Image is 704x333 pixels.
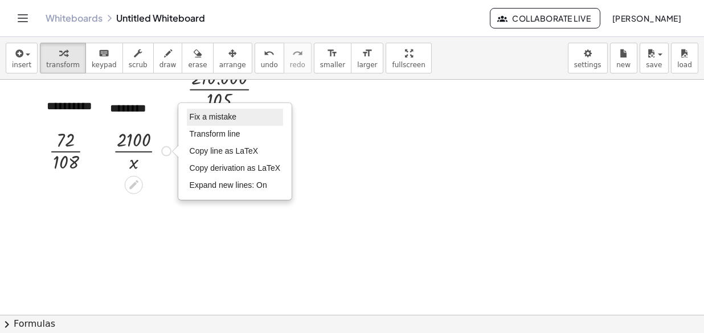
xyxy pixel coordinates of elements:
[284,43,312,73] button: redoredo
[677,61,692,69] span: load
[255,43,284,73] button: undoundo
[646,61,662,69] span: save
[125,175,143,194] div: Edit math
[610,43,637,73] button: new
[357,61,377,69] span: larger
[351,43,383,73] button: format_sizelarger
[213,43,252,73] button: arrange
[490,8,600,28] button: Collaborate Live
[46,13,103,24] a: Whiteboards
[314,43,351,73] button: format_sizesmaller
[500,13,591,23] span: Collaborate Live
[616,61,631,69] span: new
[190,146,259,155] span: Copy line as LaTeX
[327,47,338,60] i: format_size
[122,43,154,73] button: scrub
[14,9,32,27] button: Toggle navigation
[264,47,275,60] i: undo
[386,43,431,73] button: fullscreen
[290,61,305,69] span: redo
[190,180,267,190] span: Expand new lines: On
[362,47,373,60] i: format_size
[574,61,601,69] span: settings
[99,47,109,60] i: keyboard
[190,129,240,138] span: Transform line
[190,163,281,172] span: Copy derivation as LaTeX
[6,43,38,73] button: insert
[392,61,425,69] span: fullscreen
[568,43,608,73] button: settings
[46,61,80,69] span: transform
[153,43,183,73] button: draw
[188,61,207,69] span: erase
[320,61,345,69] span: smaller
[92,61,117,69] span: keypad
[129,61,148,69] span: scrub
[292,47,303,60] i: redo
[190,112,236,121] span: Fix a mistake
[159,61,177,69] span: draw
[640,43,669,73] button: save
[671,43,698,73] button: load
[219,61,246,69] span: arrange
[182,43,213,73] button: erase
[612,13,681,23] span: [PERSON_NAME]
[603,8,690,28] button: [PERSON_NAME]
[40,43,86,73] button: transform
[12,61,31,69] span: insert
[261,61,278,69] span: undo
[85,43,123,73] button: keyboardkeypad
